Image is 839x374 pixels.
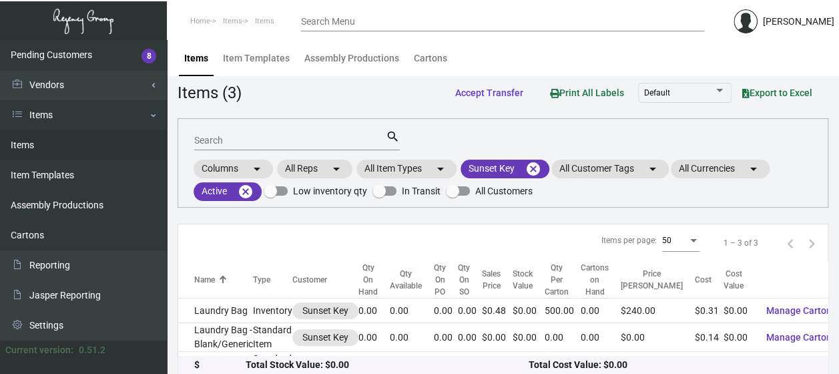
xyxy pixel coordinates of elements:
td: $0.31 [695,299,724,323]
div: Sunset Key [302,331,348,345]
div: Qty On SO [458,262,470,298]
td: $0.14 [695,323,724,352]
td: 0.00 [545,323,581,352]
div: Cost Value [724,268,756,292]
th: Customer [292,262,358,299]
div: Qty On PO [434,262,446,298]
div: Qty Per Carton [545,262,569,298]
mat-icon: arrow_drop_down [746,161,762,177]
img: admin@bootstrapmaster.com [734,9,758,33]
div: Qty On SO [458,262,482,298]
div: Stock Value [513,268,545,292]
mat-icon: search [386,129,400,145]
div: Sunset Key [302,304,348,318]
td: 0.00 [434,323,458,352]
span: Accept Transfer [455,87,523,98]
mat-chip: Sunset Key [461,160,549,178]
td: $0.00 [724,299,756,323]
td: 0.00 [581,299,621,323]
div: Cartons [414,51,447,65]
td: 0.00 [390,299,434,323]
div: Cost [695,274,712,286]
span: Manage Cartons [766,332,836,343]
td: $0.00 [513,299,545,323]
div: $ [194,359,246,373]
td: $0.00 [482,323,513,352]
span: Items [223,17,242,25]
div: Qty On Hand [358,262,390,298]
td: 0.00 [390,323,434,352]
mat-chip: Columns [194,160,273,178]
div: Qty Available [390,268,422,292]
div: Type [253,274,292,286]
div: Type [253,274,270,286]
mat-icon: arrow_drop_down [433,161,449,177]
span: Manage Cartons [766,305,836,316]
button: Export to Excel [732,81,823,105]
td: 0.00 [434,299,458,323]
div: Cost [695,274,724,286]
mat-select: Items per page: [662,236,700,246]
mat-icon: cancel [238,184,254,200]
span: 50 [662,236,671,245]
span: In Transit [402,183,441,199]
mat-icon: arrow_drop_down [328,161,344,177]
div: Cost Value [724,268,744,292]
td: 500.00 [545,299,581,323]
td: Standard Item [253,323,292,352]
mat-chip: All Currencies [671,160,770,178]
mat-chip: All Customer Tags [551,160,669,178]
div: Price [PERSON_NAME] [621,268,683,292]
button: Accept Transfer [445,81,534,105]
div: Price [PERSON_NAME] [621,268,695,292]
div: Sales Price [482,268,501,292]
button: Next page [801,232,822,254]
div: Total Stock Value: $0.00 [246,359,529,373]
td: $0.48 [482,299,513,323]
td: $0.00 [621,323,695,352]
td: 0.00 [458,323,482,352]
span: Print All Labels [550,87,624,98]
div: Item Templates [223,51,290,65]
mat-icon: cancel [525,161,541,177]
div: Sales Price [482,268,513,292]
button: Print All Labels [539,80,635,105]
span: All Customers [475,183,533,199]
div: Stock Value [513,268,533,292]
span: Items [255,17,274,25]
td: Inventory [253,299,292,323]
td: $240.00 [621,299,695,323]
div: Total Cost Value: $0.00 [529,359,812,373]
div: [PERSON_NAME] [763,15,834,29]
td: Laundry Bag [178,299,253,323]
div: Current version: [5,343,73,357]
mat-chip: Active [194,182,262,201]
div: 0.51.2 [79,343,105,357]
div: Qty On Hand [358,262,378,298]
div: Qty Available [390,268,434,292]
td: Laundry Bag - Blank/Generic [178,323,253,352]
mat-icon: arrow_drop_down [645,161,661,177]
span: Default [644,88,670,98]
div: Items per page: [601,234,657,246]
span: Export to Excel [742,87,812,98]
mat-chip: All Item Types [356,160,457,178]
td: $0.00 [724,323,756,352]
div: 1 – 3 of 3 [724,237,758,249]
td: 0.00 [358,323,390,352]
div: Name [194,274,215,286]
mat-icon: arrow_drop_down [249,161,265,177]
div: Name [194,274,253,286]
span: Home [190,17,210,25]
mat-chip: All Reps [277,160,352,178]
div: Qty On PO [434,262,458,298]
div: Cartons on Hand [581,262,609,298]
div: Qty Per Carton [545,262,581,298]
td: 0.00 [581,323,621,352]
button: Previous page [780,232,801,254]
td: $0.00 [513,323,545,352]
div: Cartons on Hand [581,262,621,298]
span: Low inventory qty [293,183,367,199]
div: Items [184,51,208,65]
td: 0.00 [458,299,482,323]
